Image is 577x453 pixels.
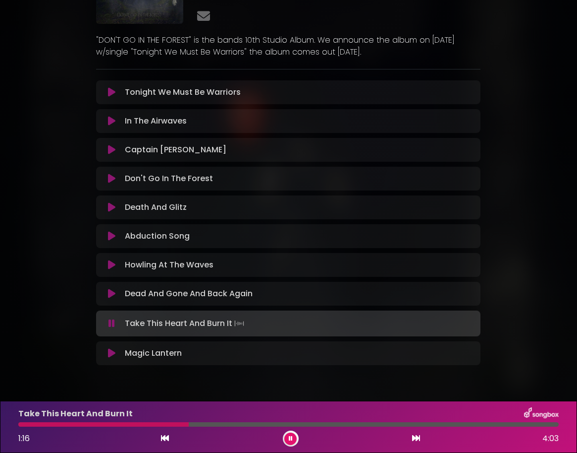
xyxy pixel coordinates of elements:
p: Take This Heart And Burn It [125,317,246,330]
p: Captain [PERSON_NAME] [125,144,226,156]
p: Tonight We Must Be Warriors [125,86,241,98]
img: waveform4.gif [232,317,246,330]
p: Howling At The Waves [125,259,213,271]
p: Dead And Gone And Back Again [125,288,253,300]
p: In The Airwaves [125,115,187,127]
p: "DON'T GO IN THE FOREST" is the bands 10th Studio Album. We announce the album on [DATE] w/single... [96,34,480,58]
p: Magic Lantern [125,347,182,359]
p: Don't Go In The Forest [125,173,213,185]
p: Abduction Song [125,230,190,242]
p: Death And Glitz [125,201,187,213]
